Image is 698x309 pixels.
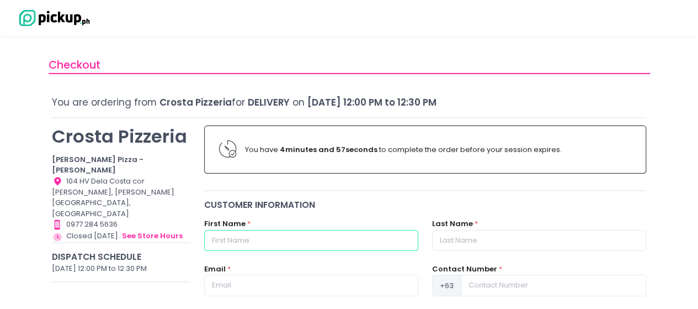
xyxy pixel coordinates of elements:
[204,275,418,296] input: Email
[245,144,631,155] div: You have to complete the order before your session expires.
[159,96,232,109] span: Crosta Pizzeria
[52,230,190,242] div: Closed [DATE].
[52,219,190,230] div: 0977 284 5636
[49,57,650,74] div: Checkout
[204,218,246,229] label: First Name
[432,275,461,296] span: +63
[432,218,473,229] label: Last Name
[52,176,190,219] div: 104 HV Dela Costa cor [PERSON_NAME], [PERSON_NAME][GEOGRAPHIC_DATA], [GEOGRAPHIC_DATA]
[14,8,91,28] img: logo
[204,230,418,251] input: First Name
[204,198,647,211] div: Customer Information
[461,275,646,296] input: Contact Number
[280,144,377,155] b: 4 minutes and 57 seconds
[248,96,290,109] span: Delivery
[432,230,646,251] input: Last Name
[121,230,183,242] button: see store hours
[52,263,190,274] div: [DATE] 12:00 PM to 12:30 PM
[307,96,436,109] span: [DATE] 12:00 PM to 12:30 PM
[204,264,226,275] label: Email
[52,250,190,263] div: Dispatch Schedule
[52,96,646,109] div: You are ordering from for on
[52,125,190,147] p: Crosta Pizzeria
[52,154,143,176] b: [PERSON_NAME] Pizza - [PERSON_NAME]
[432,264,497,275] label: Contact Number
